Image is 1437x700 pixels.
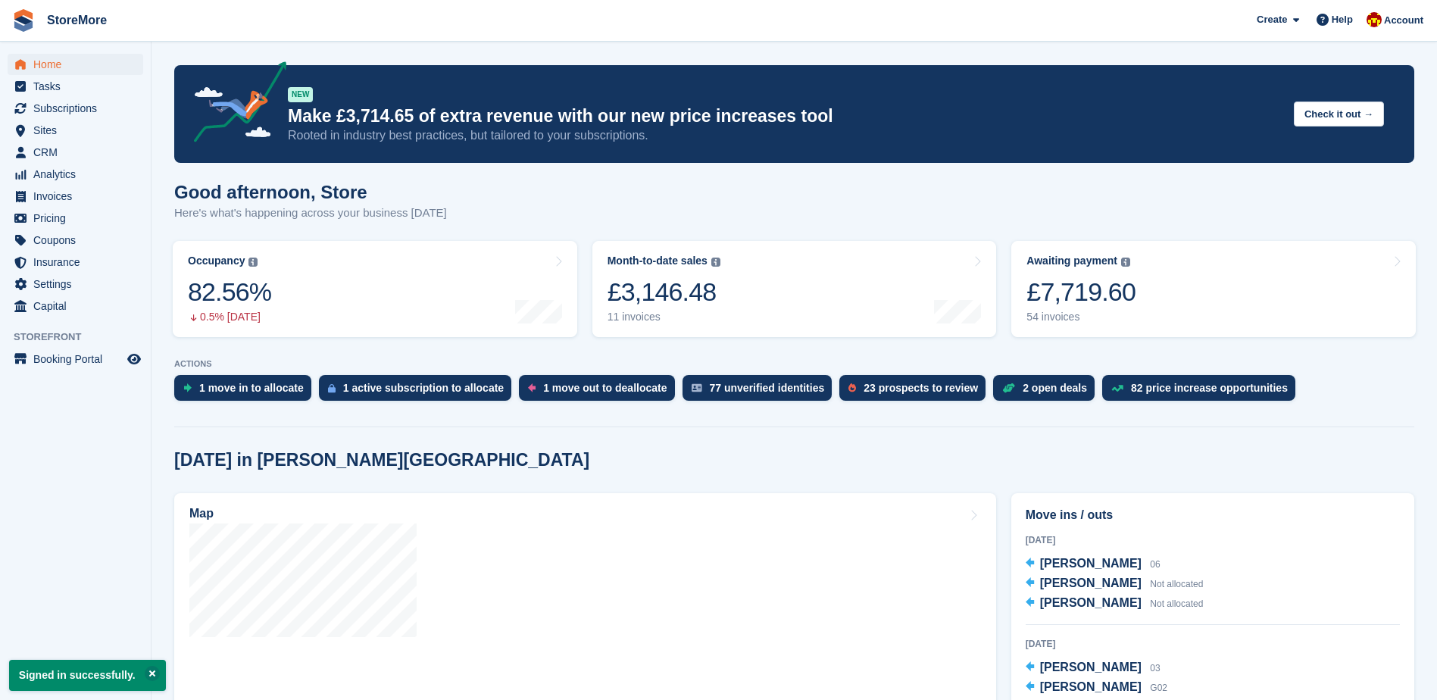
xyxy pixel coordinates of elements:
[1040,596,1142,609] span: [PERSON_NAME]
[328,383,336,393] img: active_subscription_to_allocate_icon-d502201f5373d7db506a760aba3b589e785aa758c864c3986d89f69b8ff3...
[33,76,124,97] span: Tasks
[1294,102,1384,127] button: Check it out →
[33,142,124,163] span: CRM
[1150,598,1203,609] span: Not allocated
[12,9,35,32] img: stora-icon-8386f47178a22dfd0bd8f6a31ec36ba5ce8667c1dd55bd0f319d3a0aa187defe.svg
[993,375,1102,408] a: 2 open deals
[1026,311,1136,323] div: 54 invoices
[608,255,708,267] div: Month-to-date sales
[1384,13,1423,28] span: Account
[1026,255,1117,267] div: Awaiting payment
[174,205,447,222] p: Here's what's happening across your business [DATE]
[189,507,214,520] h2: Map
[839,375,993,408] a: 23 prospects to review
[33,54,124,75] span: Home
[9,660,166,691] p: Signed in successfully.
[288,87,313,102] div: NEW
[608,311,720,323] div: 11 invoices
[248,258,258,267] img: icon-info-grey-7440780725fd019a000dd9b08b2336e03edf1995a4989e88bcd33f0948082b44.svg
[188,277,271,308] div: 82.56%
[1367,12,1382,27] img: Store More Team
[188,311,271,323] div: 0.5% [DATE]
[519,375,682,408] a: 1 move out to deallocate
[543,382,667,394] div: 1 move out to deallocate
[1002,383,1015,393] img: deal-1b604bf984904fb50ccaf53a9ad4b4a5d6e5aea283cecdc64d6e3604feb123c2.svg
[174,359,1414,369] p: ACTIONS
[1026,555,1161,574] a: [PERSON_NAME] 06
[33,164,124,185] span: Analytics
[1150,683,1167,693] span: G02
[864,382,978,394] div: 23 prospects to review
[1332,12,1353,27] span: Help
[33,186,124,207] span: Invoices
[174,450,589,470] h2: [DATE] in [PERSON_NAME][GEOGRAPHIC_DATA]
[1121,258,1130,267] img: icon-info-grey-7440780725fd019a000dd9b08b2336e03edf1995a4989e88bcd33f0948082b44.svg
[33,252,124,273] span: Insurance
[1040,577,1142,589] span: [PERSON_NAME]
[1026,533,1400,547] div: [DATE]
[183,383,192,392] img: move_ins_to_allocate_icon-fdf77a2bb77ea45bf5b3d319d69a93e2d87916cf1d5bf7949dd705db3b84f3ca.svg
[33,208,124,229] span: Pricing
[710,382,825,394] div: 77 unverified identities
[41,8,113,33] a: StoreMore
[1026,678,1167,698] a: [PERSON_NAME] G02
[181,61,287,148] img: price-adjustments-announcement-icon-8257ccfd72463d97f412b2fc003d46551f7dbcb40ab6d574587a9cd5c0d94...
[33,230,124,251] span: Coupons
[1026,277,1136,308] div: £7,719.60
[33,273,124,295] span: Settings
[33,295,124,317] span: Capital
[8,252,143,273] a: menu
[683,375,840,408] a: 77 unverified identities
[8,273,143,295] a: menu
[8,230,143,251] a: menu
[8,164,143,185] a: menu
[8,186,143,207] a: menu
[319,375,519,408] a: 1 active subscription to allocate
[14,330,151,345] span: Storefront
[1102,375,1303,408] a: 82 price increase opportunities
[8,142,143,163] a: menu
[33,348,124,370] span: Booking Portal
[1150,663,1160,673] span: 03
[1131,382,1288,394] div: 82 price increase opportunities
[1150,559,1160,570] span: 06
[1026,594,1204,614] a: [PERSON_NAME] Not allocated
[33,98,124,119] span: Subscriptions
[8,54,143,75] a: menu
[8,120,143,141] a: menu
[1040,680,1142,693] span: [PERSON_NAME]
[692,383,702,392] img: verify_identity-adf6edd0f0f0b5bbfe63781bf79b02c33cf7c696d77639b501bdc392416b5a36.svg
[343,382,504,394] div: 1 active subscription to allocate
[608,277,720,308] div: £3,146.48
[8,348,143,370] a: menu
[592,241,997,337] a: Month-to-date sales £3,146.48 11 invoices
[1023,382,1087,394] div: 2 open deals
[1026,574,1204,594] a: [PERSON_NAME] Not allocated
[1026,658,1161,678] a: [PERSON_NAME] 03
[173,241,577,337] a: Occupancy 82.56% 0.5% [DATE]
[1150,579,1203,589] span: Not allocated
[33,120,124,141] span: Sites
[1111,385,1123,392] img: price_increase_opportunities-93ffe204e8149a01c8c9dc8f82e8f89637d9d84a8eef4429ea346261dce0b2c0.svg
[188,255,245,267] div: Occupancy
[8,98,143,119] a: menu
[528,383,536,392] img: move_outs_to_deallocate_icon-f764333ba52eb49d3ac5e1228854f67142a1ed5810a6f6cc68b1a99e826820c5.svg
[1257,12,1287,27] span: Create
[288,105,1282,127] p: Make £3,714.65 of extra revenue with our new price increases tool
[288,127,1282,144] p: Rooted in industry best practices, but tailored to your subscriptions.
[8,208,143,229] a: menu
[8,76,143,97] a: menu
[199,382,304,394] div: 1 move in to allocate
[1040,661,1142,673] span: [PERSON_NAME]
[174,182,447,202] h1: Good afternoon, Store
[1040,557,1142,570] span: [PERSON_NAME]
[8,295,143,317] a: menu
[1011,241,1416,337] a: Awaiting payment £7,719.60 54 invoices
[174,375,319,408] a: 1 move in to allocate
[848,383,856,392] img: prospect-51fa495bee0391a8d652442698ab0144808aea92771e9ea1ae160a38d050c398.svg
[711,258,720,267] img: icon-info-grey-7440780725fd019a000dd9b08b2336e03edf1995a4989e88bcd33f0948082b44.svg
[1026,637,1400,651] div: [DATE]
[1026,506,1400,524] h2: Move ins / outs
[125,350,143,368] a: Preview store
